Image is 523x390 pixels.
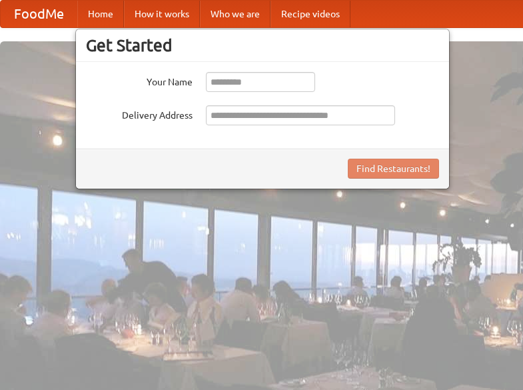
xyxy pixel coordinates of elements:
[77,1,124,27] a: Home
[86,72,193,89] label: Your Name
[200,1,270,27] a: Who we are
[1,1,77,27] a: FoodMe
[86,35,439,55] h3: Get Started
[124,1,200,27] a: How it works
[86,105,193,122] label: Delivery Address
[348,159,439,179] button: Find Restaurants!
[270,1,350,27] a: Recipe videos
